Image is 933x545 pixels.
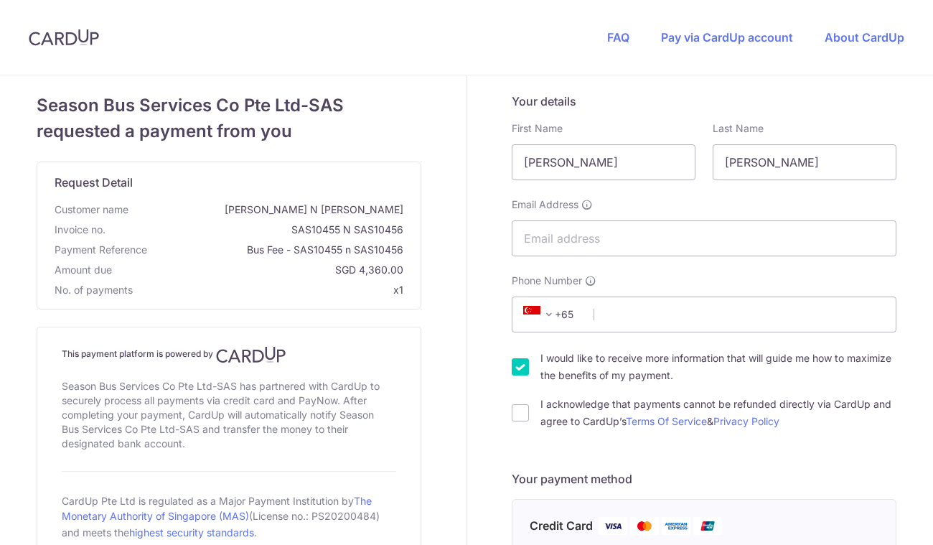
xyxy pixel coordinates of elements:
div: CardUp Pte Ltd is regulated as a Major Payment Institution by (License no.: PS20200484) and meets... [62,489,396,544]
span: Season Bus Services Co Pte Ltd-SAS [37,93,421,118]
label: I acknowledge that payments cannot be refunded directly via CardUp and agree to CardUp’s & [540,396,896,430]
h5: Your details [512,93,896,110]
img: American Express [662,517,690,535]
img: CardUp [29,29,99,46]
span: Amount due [55,263,112,277]
a: About CardUp [825,30,904,45]
a: highest security standards [129,526,254,539]
a: FAQ [607,30,629,45]
span: +65 [523,306,558,323]
span: translation missing: en.request_detail [55,175,133,190]
span: Invoice no. [55,223,106,237]
label: Last Name [713,121,764,136]
span: translation missing: en.payment_reference [55,243,147,256]
img: Union Pay [693,517,722,535]
h5: Your payment method [512,470,896,488]
span: Bus Fee - SAS10455 n SAS10456 [153,243,403,257]
span: x1 [393,284,403,296]
div: Season Bus Services Co Pte Ltd-SAS has partnered with CardUp to securely process all payments via... [62,376,396,454]
span: SAS10455 N SAS10456 [111,223,403,237]
span: SGD 4,360.00 [118,263,403,277]
a: Privacy Policy [713,415,779,427]
span: Credit Card [530,517,593,535]
a: Terms Of Service [626,415,707,427]
span: Email Address [512,197,578,212]
span: Customer name [55,202,128,217]
label: First Name [512,121,563,136]
label: I would like to receive more information that will guide me how to maximize the benefits of my pa... [540,350,896,384]
img: CardUp [216,346,286,363]
img: Mastercard [630,517,659,535]
a: Pay via CardUp account [661,30,793,45]
img: Visa [599,517,627,535]
h4: This payment platform is powered by [62,346,396,363]
input: Email address [512,220,896,256]
span: No. of payments [55,283,133,297]
input: First name [512,144,695,180]
input: Last name [713,144,896,180]
span: [PERSON_NAME] N [PERSON_NAME] [134,202,403,217]
span: +65 [519,306,583,323]
span: requested a payment from you [37,118,421,144]
span: Phone Number [512,274,582,288]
